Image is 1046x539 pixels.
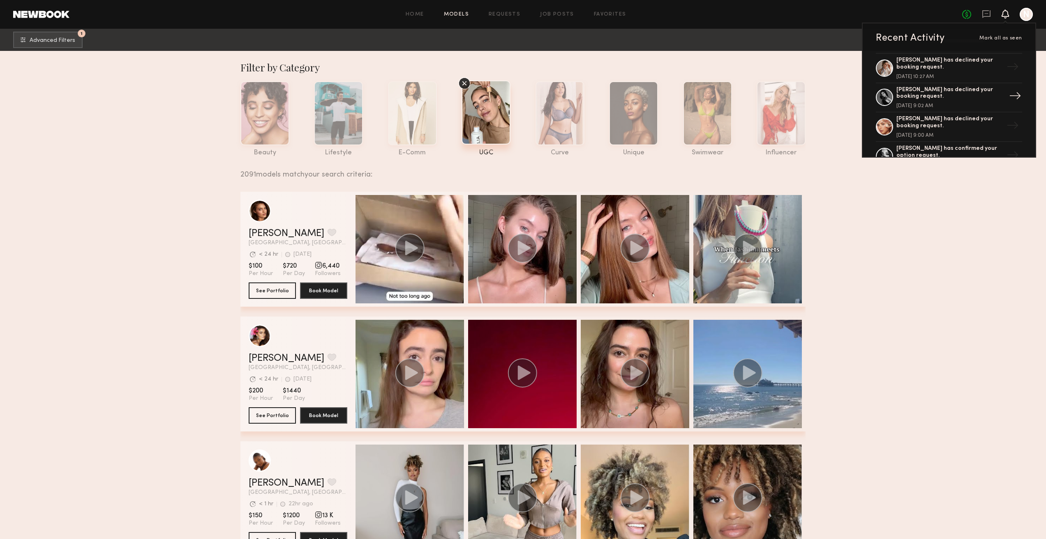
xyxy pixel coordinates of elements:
a: Models [444,12,469,17]
div: → [1003,116,1022,138]
span: $1200 [283,511,305,520]
div: → [1006,87,1025,108]
button: Book Model [300,407,347,424]
div: curve [536,149,584,156]
div: beauty [240,149,289,156]
div: < 1 hr [259,501,273,507]
a: Home [406,12,424,17]
div: lifestyle [314,149,363,156]
div: e-comm [388,149,437,156]
span: $720 [283,262,305,270]
span: Per Day [283,270,305,278]
a: [PERSON_NAME] has confirmed your option request.→ [876,142,1022,172]
div: 22hr ago [289,501,313,507]
div: [DATE] 9:00 AM [896,133,1003,138]
span: Per Day [283,395,305,402]
div: unique [609,149,658,156]
div: [PERSON_NAME] has declined your booking request. [896,87,1003,101]
span: $200 [249,387,273,395]
span: Per Hour [249,395,273,402]
span: [GEOGRAPHIC_DATA], [GEOGRAPHIC_DATA] [249,365,347,371]
div: UGC [462,149,510,156]
div: [DATE] [293,252,312,257]
span: $150 [249,511,273,520]
span: Followers [315,270,341,278]
a: [PERSON_NAME] [249,229,324,239]
span: $100 [249,262,273,270]
div: [PERSON_NAME] has declined your booking request. [896,57,1003,71]
div: [DATE] 9:02 AM [896,103,1003,108]
div: < 24 hr [259,376,278,382]
span: Followers [315,520,341,527]
div: Filter by Category [240,61,806,74]
a: [PERSON_NAME] has declined your booking request.[DATE] 10:27 AM→ [876,53,1022,83]
a: Requests [489,12,520,17]
span: Per Day [283,520,305,527]
a: [PERSON_NAME] [249,353,324,363]
button: See Portfolio [249,407,296,424]
button: 1Advanced Filters [13,32,83,48]
span: Per Hour [249,270,273,278]
div: [PERSON_NAME] has confirmed your option request. [896,145,1003,159]
div: < 24 hr [259,252,278,257]
span: Advanced Filters [30,38,75,44]
span: 1 [81,32,83,35]
span: Per Hour [249,520,273,527]
div: [DATE] 10:27 AM [896,74,1003,79]
div: → [1003,146,1022,167]
a: [PERSON_NAME] has declined your booking request.[DATE] 9:02 AM→ [876,83,1022,113]
button: Book Model [300,282,347,299]
div: 2091 models match your search criteria: [240,161,799,179]
a: [PERSON_NAME] [249,478,324,488]
button: See Portfolio [249,282,296,299]
a: N [1020,8,1033,21]
div: [PERSON_NAME] has declined your booking request. [896,116,1003,130]
span: [GEOGRAPHIC_DATA], [GEOGRAPHIC_DATA] [249,490,347,495]
span: Mark all as seen [979,36,1022,41]
div: [DATE] [293,376,312,382]
a: Favorites [594,12,626,17]
span: $1440 [283,387,305,395]
div: Recent Activity [876,33,945,43]
a: [PERSON_NAME] has declined your booking request.[DATE] 9:00 AM→ [876,112,1022,142]
div: swimwear [683,149,732,156]
span: [GEOGRAPHIC_DATA], [GEOGRAPHIC_DATA] [249,240,347,246]
span: 6,440 [315,262,341,270]
span: 13 K [315,511,341,520]
div: influencer [757,149,806,156]
a: Job Posts [540,12,574,17]
div: → [1003,57,1022,79]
